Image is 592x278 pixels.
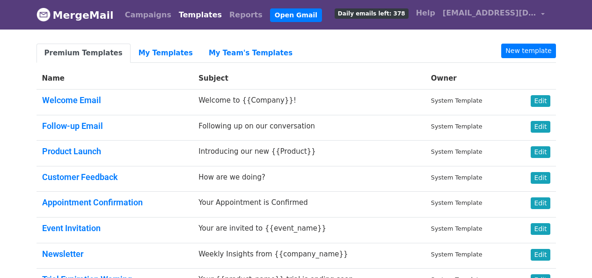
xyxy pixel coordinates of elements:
td: Your are invited to {{event_name}} [193,217,425,243]
a: Open Gmail [270,8,322,22]
a: Welcome Email [42,95,101,105]
a: Campaigns [121,6,175,24]
td: Introducing our new {{Product}} [193,141,425,166]
a: Edit [531,121,550,133]
a: Newsletter [42,249,83,259]
th: Subject [193,68,425,90]
a: My Team's Templates [201,44,300,63]
a: Edit [531,146,550,158]
td: How are we doing? [193,166,425,192]
span: [EMAIL_ADDRESS][DOMAIN_NAME] [443,8,536,19]
td: Weekly Insights from {{company_name}} [193,243,425,269]
a: Help [412,4,439,23]
a: Edit [531,223,550,235]
iframe: Chat Widget [545,233,592,278]
small: System Template [431,199,482,206]
a: Premium Templates [37,44,131,63]
small: System Template [431,174,482,181]
a: [EMAIL_ADDRESS][DOMAIN_NAME] [439,4,548,26]
a: Product Launch [42,146,101,156]
a: Edit [531,95,550,107]
small: System Template [431,148,482,155]
img: MergeMail logo [37,8,51,22]
a: Edit [531,249,550,261]
td: Following up on our conversation [193,115,425,141]
a: Reports [226,6,266,24]
a: New template [501,44,555,58]
small: System Template [431,123,482,130]
td: Welcome to {{Company}}! [193,90,425,115]
a: Event Invitation [42,223,101,233]
span: Daily emails left: 378 [335,8,409,19]
a: Daily emails left: 378 [331,4,412,23]
a: Appointment Confirmation [42,197,143,207]
th: Owner [425,68,513,90]
div: 聊天小组件 [545,233,592,278]
a: Edit [531,172,550,184]
small: System Template [431,225,482,232]
a: MergeMail [37,5,114,25]
a: Edit [531,197,550,209]
a: Templates [175,6,226,24]
a: My Templates [131,44,201,63]
a: Customer Feedback [42,172,118,182]
td: Your Appointment is Confirmed [193,192,425,218]
small: System Template [431,251,482,258]
small: System Template [431,97,482,104]
a: Follow-up Email [42,121,103,131]
th: Name [37,68,193,90]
